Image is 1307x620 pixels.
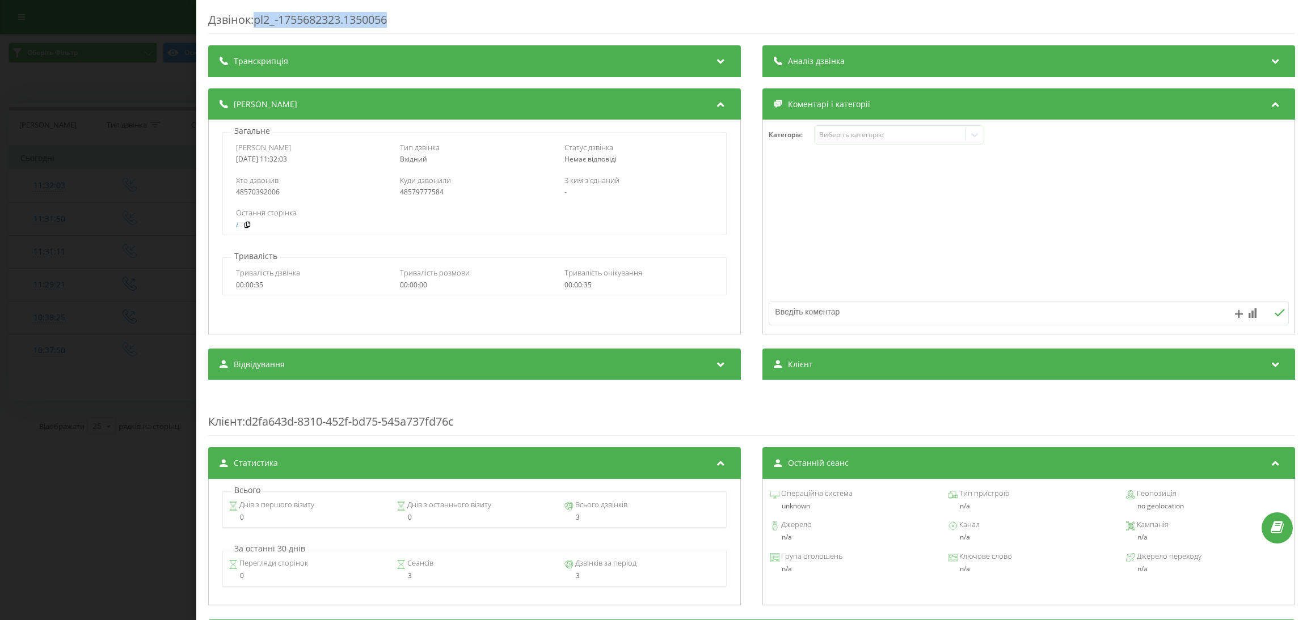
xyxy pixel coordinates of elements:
p: Всього [231,485,263,496]
span: Тип дзвінка [400,142,440,152]
span: Немає відповіді [564,154,616,164]
div: n/a [770,533,931,541]
div: n/a [948,502,1109,510]
span: З ким з'єднаний [564,175,619,185]
span: Джерело переходу [1135,551,1201,562]
div: [DATE] 11:32:03 [235,155,385,163]
span: Вхідний [400,154,427,164]
span: Куди дзвонили [400,175,451,185]
span: Остання сторінка [235,207,296,218]
span: Статистика [234,457,278,469]
div: - [564,188,713,196]
div: n/a [948,533,1109,541]
h4: Категорія : [769,131,814,139]
div: n/a [1137,565,1287,573]
span: Аналіз дзвінка [788,56,845,67]
span: Статус дзвінка [564,142,613,152]
span: Хто дзвонив [235,175,278,185]
div: 0 [229,572,385,580]
span: Тривалість дзвінка [235,267,300,278]
div: unknown [770,502,931,510]
span: Днів з першого візиту [238,499,314,511]
div: Дзвінок : pl2_-1755682323.1350056 [208,12,1295,34]
p: Тривалість [231,250,280,262]
div: no geolocation [1126,502,1287,510]
div: 3 [397,572,553,580]
span: Транскрипція [234,56,288,67]
div: 48570392006 [235,188,385,196]
span: Клієнт [788,359,813,370]
div: 3 [564,513,720,521]
div: 00:00:35 [235,281,385,289]
span: Канал [957,519,979,530]
span: Коментарі і категорії [788,99,870,110]
div: n/a [948,565,1109,573]
div: 3 [564,572,720,580]
span: Днів з останнього візиту [406,499,491,511]
span: [PERSON_NAME] [235,142,290,152]
span: Операційна система [779,488,853,499]
span: Геопозиція [1135,488,1177,499]
span: Ключове слово [957,551,1011,562]
div: 00:00:00 [400,281,549,289]
div: 0 [229,513,385,521]
span: Дзвінків за період [573,558,636,569]
p: За останні 30 днів [231,543,308,554]
span: Клієнт [208,414,242,429]
span: Сеансів [406,558,433,569]
span: Тривалість розмови [400,267,470,278]
span: Тривалість очікування [564,267,642,278]
span: Група оголошень [779,551,842,562]
span: Кампанія [1135,519,1169,530]
div: 00:00:35 [564,281,713,289]
div: Виберіть категорію [819,130,960,139]
div: 48579777584 [400,188,549,196]
div: : d2fa643d-8310-452f-bd75-545a737fd76c [208,391,1295,436]
div: n/a [1126,533,1287,541]
div: 0 [397,513,553,521]
span: [PERSON_NAME] [234,99,297,110]
div: n/a [770,565,931,573]
span: Джерело [779,519,812,530]
span: Всього дзвінків [573,499,627,511]
span: Тип пристрою [957,488,1009,499]
span: Відвідування [234,359,285,370]
a: / [235,221,238,229]
span: Останній сеанс [788,457,849,469]
p: Загальне [231,125,273,137]
span: Перегляди сторінок [238,558,308,569]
